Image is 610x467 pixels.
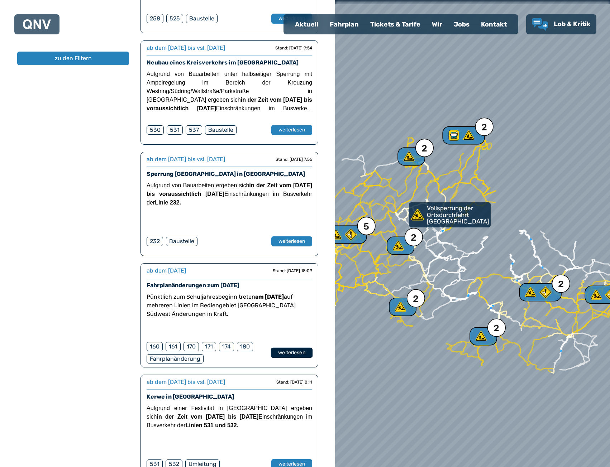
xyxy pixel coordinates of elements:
[411,233,416,242] div: 2
[147,182,312,206] span: Aufgrund von Bauarbeiten ergeben sich Einschränkungen im Busverkehr der
[392,240,408,251] div: 2
[186,14,218,23] div: Baustelle
[147,237,163,246] div: 232
[147,393,234,400] a: Kerwe in [GEOGRAPHIC_DATA]
[202,342,216,351] div: 171
[219,342,234,351] div: 174
[413,294,419,304] div: 2
[206,414,258,420] strong: [DATE] bis [DATE]
[409,202,488,227] div: Vollsperrung der Ortsdurchfahrt [GEOGRAPHIC_DATA]
[271,348,313,358] button: weiterlesen
[364,15,426,34] a: Tickets & Tarife
[147,282,239,289] a: Fahrplanänderungen zum [DATE]
[147,59,299,66] a: Neubau eines Kreisverkehrs im [GEOGRAPHIC_DATA]
[275,45,312,51] div: Stand: [DATE] 9:54
[155,199,181,206] strong: Linie 232.
[421,144,427,153] div: 2
[17,52,129,65] button: zu den Filtern
[554,20,591,28] span: Lob & Kritik
[157,414,202,420] strong: in der Zeit vom
[494,324,499,333] div: 2
[363,222,369,231] div: 5
[147,44,225,52] div: ab dem [DATE] bis vsl. [DATE]
[166,342,181,351] div: 161
[147,155,225,164] div: ab dem [DATE] bis vsl. [DATE]
[147,354,204,364] div: Fahrplanänderung
[532,18,591,31] a: Lob & Kritik
[147,71,312,129] span: Aufgrund von Bauarbeiten unter halbseitiger Sperrung mit Ampelregelung im Bereich der Kreuzung We...
[271,236,312,246] button: weiterlesen
[205,125,237,135] div: Baustelle
[271,125,312,135] button: weiterlesen
[289,15,324,34] a: Aktuell
[402,151,419,162] div: 2
[186,125,202,135] div: 537
[147,125,164,135] div: 530
[147,14,163,23] div: 258
[167,125,183,135] div: 531
[332,229,358,240] div: 5
[276,379,312,385] div: Stand: [DATE] 8:11
[255,293,284,300] strong: am [DATE]
[481,123,487,132] div: 2
[527,287,553,298] div: 2
[427,205,489,225] p: Vollsperrung der Ortsdurchfahrt [GEOGRAPHIC_DATA]
[23,17,51,32] a: QNV Logo
[147,293,312,318] p: Pünktlich zum Schuljahresbeginn treten auf mehreren Linien im Bediengebiet [GEOGRAPHIC_DATA] Südw...
[184,342,199,351] div: 170
[475,331,491,342] div: 2
[186,422,239,428] strong: Linien 531 und 532.
[271,14,312,24] button: weiterlesen
[273,268,312,274] div: Stand: [DATE] 18:09
[276,157,312,162] div: Stand: [DATE] 7:56
[166,14,183,23] div: 525
[166,237,197,246] div: Baustelle
[147,378,225,386] div: ab dem [DATE] bis vsl. [DATE]
[147,170,305,177] a: Sperrung [GEOGRAPHIC_DATA] in [GEOGRAPHIC_DATA]
[558,280,564,289] div: 2
[475,15,513,34] a: Kontakt
[147,405,312,428] span: Aufgrund einer Festivität in [GEOGRAPHIC_DATA] ergeben sich Einschränkungen im Busverkehr der
[147,266,186,275] div: ab dem [DATE]
[426,15,448,34] a: Wir
[409,202,491,227] a: Vollsperrung der Ortsdurchfahrt [GEOGRAPHIC_DATA]
[147,342,163,351] div: 160
[394,301,410,313] div: 2
[324,15,364,34] a: Fahrplan
[23,19,51,29] img: QNV Logo
[237,342,253,351] div: 180
[448,15,475,34] a: Jobs
[450,130,476,141] div: 2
